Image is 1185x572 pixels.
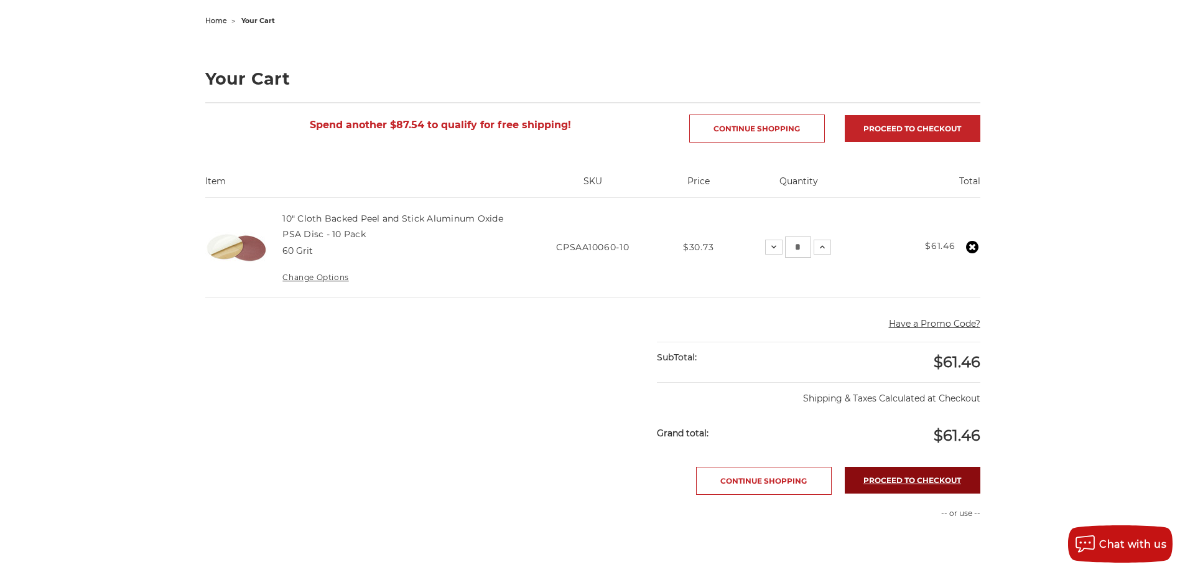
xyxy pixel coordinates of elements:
a: Continue Shopping [689,115,825,143]
span: $30.73 [683,241,713,253]
button: Have a Promo Code? [889,317,980,331]
span: Spend another $87.54 to qualify for free shipping! [310,119,571,131]
span: your cart [241,16,275,25]
div: SubTotal: [657,342,819,373]
th: Quantity [730,175,868,197]
input: 10" Cloth Backed Peel and Stick Aluminum Oxide PSA Disc - 10 Pack Quantity: [785,237,811,258]
p: Shipping & Taxes Calculated at Checkout [657,382,980,405]
a: home [205,16,227,25]
th: Item [205,175,519,197]
th: SKU [518,175,667,197]
a: Proceed to checkout [845,467,980,494]
a: Change Options [282,273,348,282]
span: $61.46 [934,353,980,371]
strong: $61.46 [925,240,955,251]
span: $61.46 [934,426,980,444]
th: Price [667,175,729,197]
span: CPSAA10060-10 [556,241,629,253]
a: 10" Cloth Backed Peel and Stick Aluminum Oxide PSA Disc - 10 Pack [282,213,503,239]
p: -- or use -- [825,508,980,519]
button: Chat with us [1068,525,1173,563]
img: 10 inch Aluminum Oxide PSA Sanding Disc with Cloth Backing [205,217,267,279]
th: Total [868,175,980,197]
a: Proceed to checkout [845,115,980,142]
span: Chat with us [1099,538,1166,550]
dd: 60 Grit [282,245,313,258]
h1: Your Cart [205,70,980,87]
strong: Grand total: [657,428,709,439]
a: Continue Shopping [696,467,832,495]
